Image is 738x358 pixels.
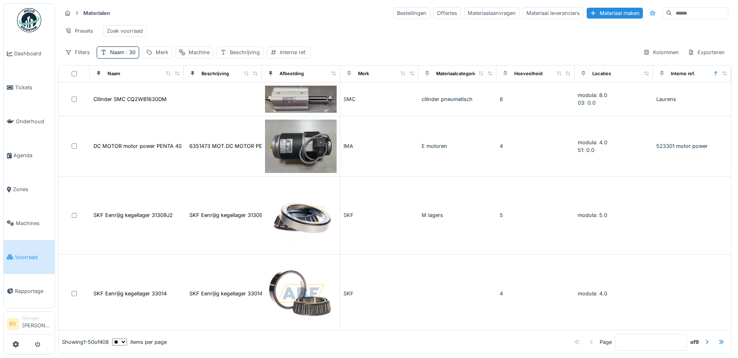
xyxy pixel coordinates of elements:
span: modula: 8.0 [578,92,607,98]
div: SKF Eenrijig kegellager 31309J2 kegellager | L... [189,211,308,219]
div: 4 [500,142,571,150]
strong: Materialen [80,9,113,17]
a: Agenda [4,139,55,173]
div: Showing 1 - 50 of 408 [62,338,109,346]
div: SKF [344,290,415,297]
div: Presets [61,25,97,37]
div: Interne ref. [671,70,695,77]
img: Cilinder SMC CQ2WB1630DM [265,86,336,113]
div: IMA [344,142,415,150]
div: Filters [61,46,93,58]
img: DC MOTOR motor power PENTA 4S 30 60V 300W CN+ IMA L75 [265,120,336,173]
div: Bestellingen [393,7,430,19]
img: SKF Eenrijig kegellager 33014 [265,258,336,329]
span: Agenda [13,152,51,159]
div: SMC [344,95,415,103]
span: Voorraad [15,253,51,261]
span: modula: 4.0 [578,139,607,145]
a: Tickets [4,71,55,105]
div: DC MOTOR motor power PENTA 4S 30 60V 300W CN+ IMA L75 [93,142,252,150]
div: Beschrijving [230,48,260,56]
div: Naam [108,70,120,77]
div: SKF Eenrijig kegellager 33014 kegellager | Lag... [189,290,308,297]
div: SKF Eenrijig kegellager 33014 [93,290,167,297]
img: Badge_color-CXgf-gQk.svg [17,8,41,32]
span: : 30 [124,49,136,55]
div: 5 [500,211,571,219]
a: Rapportage [4,274,55,308]
span: modula: 5.0 [578,212,607,218]
div: Merk [358,70,369,77]
span: Dashboard [14,50,51,57]
div: Cilinder SMC CQ2WB1630DM [93,95,167,103]
span: 51: 0.0 [578,147,594,153]
div: Page [600,338,612,346]
div: Laurens [656,95,728,103]
div: Afbeelding [280,70,304,77]
a: Zones [4,173,55,206]
div: Materiaalcategorie [436,70,477,77]
div: M lagers [422,211,493,219]
div: Machine [189,48,210,56]
a: RV Manager[PERSON_NAME] [7,315,51,335]
div: 8 [500,95,571,103]
div: Manager [22,315,51,321]
span: 03: 0.0 [578,100,596,106]
div: Materiaal leveranciers [523,7,583,19]
div: 6351473 MOT.DC MOTOR PENTA 4S 30 60V 300W CN+ ... [189,142,336,150]
div: Materiaal maken [587,8,643,19]
a: Voorraad [4,240,55,274]
div: Offertes [433,7,461,19]
span: Rapportage [15,287,51,295]
div: Beschrijving [201,70,229,77]
strong: of 9 [690,338,699,346]
div: SKF [344,211,415,219]
div: SKF Eenrijig kegellager 31309J2 [93,211,173,219]
div: Materiaalaanvragen [464,7,520,19]
div: Interne ref. [280,48,307,56]
a: Dashboard [4,37,55,71]
span: Machines [16,219,51,227]
li: [PERSON_NAME] [22,315,51,333]
div: items per page [112,338,167,346]
a: Onderhoud [4,105,55,139]
div: cilinder pneumatisch [422,95,493,103]
div: Locaties [592,70,611,77]
span: Tickets [15,84,51,91]
span: Zones [13,185,51,193]
div: E motoren [422,142,493,150]
div: Hoeveelheid [514,70,543,77]
div: Kolommen [640,46,683,58]
span: modula: 4.0 [578,291,607,297]
div: 4 [500,290,571,297]
a: Machines [4,206,55,240]
span: Onderhoud [16,118,51,125]
img: SKF Eenrijig kegellager 31309J2 [265,180,336,251]
div: Merk [156,48,168,56]
div: Exporteren [684,46,728,58]
div: Zoek voorraad [107,27,143,35]
li: RV [7,318,19,330]
div: Naam [110,48,136,56]
div: 523301 motor power [656,142,728,150]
